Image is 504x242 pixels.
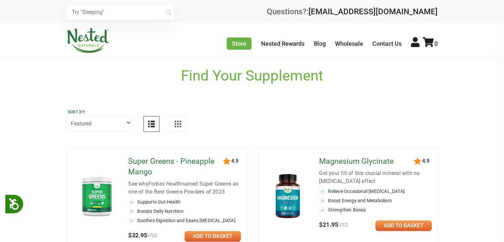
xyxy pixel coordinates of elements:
li: Supports Gut Health [128,199,241,205]
li: Strengthen Bones [319,207,432,213]
label: Sort by: [68,109,132,115]
a: Store [227,37,252,50]
li: Boost Energy and Metabolism [319,197,432,204]
img: Nested Naturals [67,28,110,53]
a: 0 [422,40,438,47]
h1: Find Your Supplement [181,67,323,84]
li: Relieve Occasional [MEDICAL_DATA] [319,188,432,195]
li: Boosts Daily Nutrition [128,208,241,214]
a: [EMAIL_ADDRESS][DOMAIN_NAME] [308,7,438,16]
div: Questions?: [267,8,438,16]
a: Wholesale [335,40,363,47]
div: Get your fill of this crucial mineral with no [MEDICAL_DATA] effect [319,169,432,185]
img: Grid [175,121,181,127]
a: Magnesium Glycinate [319,156,415,167]
span: 0 [434,40,438,47]
em: Forbes Health [148,181,182,187]
span: USD [147,232,157,238]
img: List [148,121,155,127]
img: Magnesium Glycinate [268,171,307,221]
div: See why named Super Greens as one of the Best Greens Powders of 2023 [128,180,241,196]
a: Contact Us [372,40,402,47]
span: USD [338,222,348,228]
img: Super Greens - Pineapple Mango [78,174,116,218]
li: Soothes Digestion and Eases [MEDICAL_DATA] [128,217,241,224]
span: $32.95 [128,232,157,239]
span: $21.95 [319,221,348,228]
input: Try "Sleeping" [67,5,174,20]
a: Super Greens - Pineapple Mango [128,156,224,177]
a: Nested Rewards [261,40,305,47]
a: Blog [314,40,326,47]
